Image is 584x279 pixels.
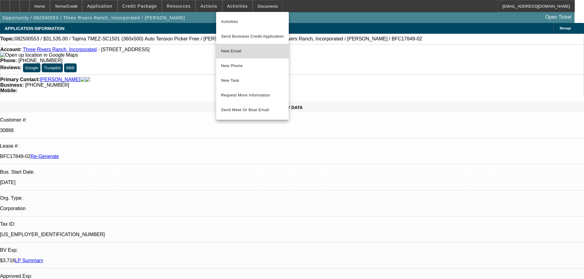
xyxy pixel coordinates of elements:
[221,33,284,40] span: Send Business Credit Application
[221,47,284,55] span: New Email
[221,77,284,84] span: New Task
[221,18,284,25] span: Activities
[221,92,284,99] span: Request More Information
[221,62,284,70] span: New Phone
[221,106,284,114] span: Send Meet Or Beat Email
